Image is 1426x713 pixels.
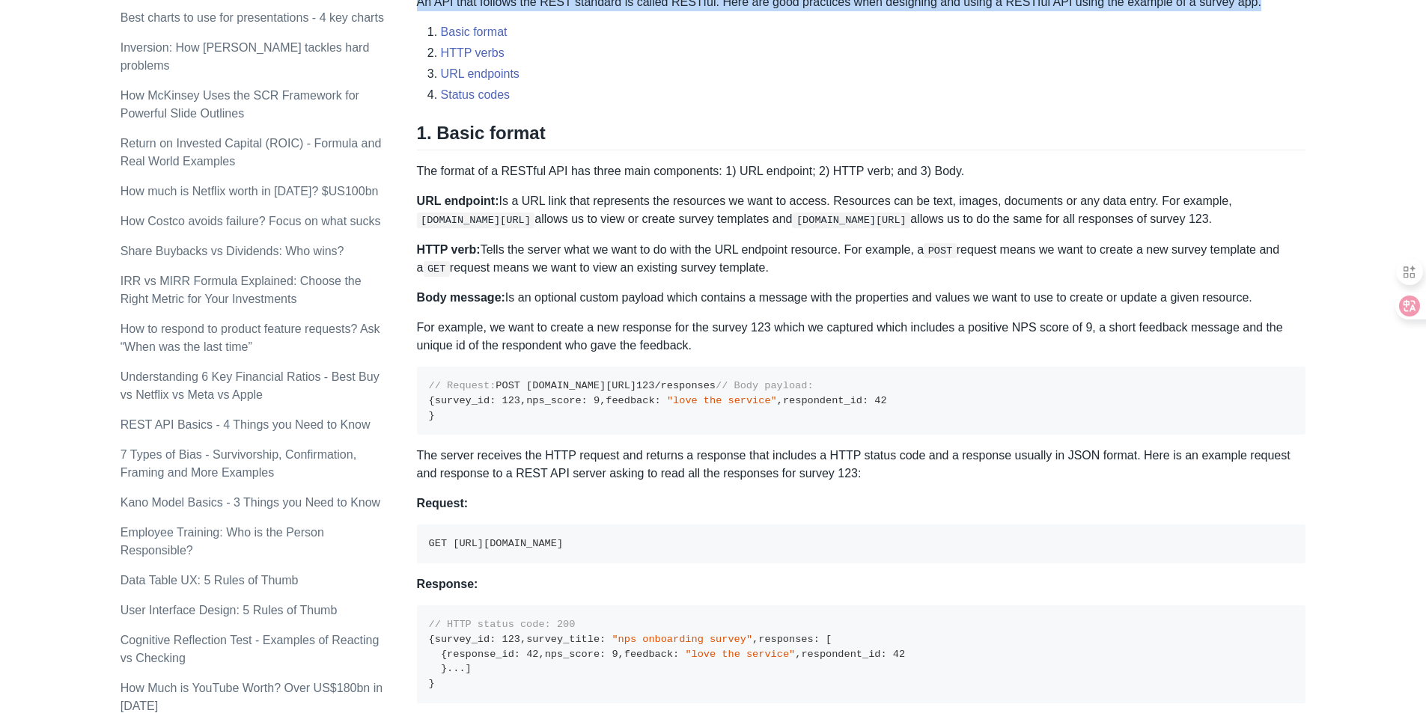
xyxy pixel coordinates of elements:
[417,195,499,207] strong: URL endpoint:
[121,11,384,24] a: Best charts to use for presentations - 4 key charts
[441,649,447,660] span: {
[121,275,362,305] a: IRR vs MIRR Formula Explained: Choose the Right Metric for Your Investments
[655,395,661,406] span: :
[429,634,435,645] span: {
[502,395,520,406] span: 123
[466,663,472,674] span: ]
[777,395,783,406] span: ,
[121,322,380,353] a: How to respond to product feature requests? Ask “When was the last time”
[417,162,1306,180] p: The format of a RESTful API has three main components: 1) URL endpoint; 2) HTTP verb; and 3) Body.
[893,649,905,660] span: 42
[429,395,435,406] span: {
[441,663,447,674] span: }
[441,25,508,38] a: Basic format
[417,497,468,509] strong: Request:
[429,380,496,391] span: // Request:
[514,649,520,660] span: :
[417,241,1306,278] p: Tells the server what we want to do with the URL endpoint resource. For example, a request means ...
[600,395,606,406] span: ,
[429,410,435,421] span: }
[539,649,545,660] span: ,
[429,619,576,630] span: // HTTP status code: 200
[490,395,496,406] span: :
[600,634,606,645] span: :
[814,634,820,645] span: :
[121,89,359,120] a: How McKinsey Uses the SCR Framework for Powerful Slide Outlines
[600,649,606,660] span: :
[417,212,535,227] code: [DOMAIN_NAME][URL]
[417,447,1306,483] p: The server receives the HTTP request and returns a response that includes a HTTP status code and ...
[582,395,588,406] span: :
[862,395,868,406] span: :
[429,380,887,420] code: POST [DOMAIN_NAME][URL] /responses survey_id nps_score feedback respondent_id
[417,289,1306,307] p: Is an optional custom payload which contains a message with the properties and values we want to ...
[594,395,600,406] span: 9
[417,192,1306,228] p: Is a URL link that represents the resources we want to access. Resources can be text, images, doc...
[121,137,382,168] a: Return on Invested Capital (ROIC) - Formula and Real World Examples
[417,291,505,304] strong: Body message:
[673,649,679,660] span: :
[618,649,624,660] span: ,
[417,243,481,256] strong: HTTP verb:
[826,634,832,645] span: [
[874,395,886,406] span: 42
[685,649,795,660] span: "love the service"
[121,245,344,257] a: Share Buybacks vs Dividends: Who wins?
[121,496,380,509] a: Kano Model Basics - 3 Things you Need to Know
[121,526,324,557] a: Employee Training: Who is the Person Responsible?
[121,418,371,431] a: REST API Basics - 4 Things you Need to Know
[526,649,538,660] span: 42
[502,634,520,645] span: 123
[520,634,526,645] span: ,
[121,682,383,712] a: How Much is YouTube Worth? Over US$180bn in [DATE]
[520,395,526,406] span: ,
[924,243,957,258] code: POST
[424,261,450,276] code: GET
[441,88,511,101] a: Status codes
[121,41,370,72] a: Inversion: How [PERSON_NAME] tackles hard problems
[636,380,654,391] span: 123
[121,574,299,587] a: Data Table UX: 5 Rules of Thumb
[429,678,435,689] span: }
[121,185,379,198] a: How much is Netflix worth in [DATE]? $US100bn
[752,634,758,645] span: ,
[121,448,356,479] a: 7 Types of Bias - Survivorship, Confirmation, Framing and More Examples
[121,215,381,227] a: How Costco avoids failure? Focus on what sucks
[121,634,380,664] a: Cognitive Reflection Test - Examples of Reacting vs Checking
[795,649,801,660] span: ,
[441,67,519,80] a: URL endpoints
[612,634,752,645] span: "nps onboarding survey"
[490,634,496,645] span: :
[716,380,814,391] span: // Body payload:
[429,538,563,549] code: GET [URL][DOMAIN_NAME]
[880,649,886,660] span: :
[121,604,338,616] a: User Interface Design: 5 Rules of Thumb
[667,395,777,406] span: "love the service"
[792,212,910,227] code: [DOMAIN_NAME][URL]
[612,649,618,660] span: 9
[417,578,478,590] strong: Response:
[121,370,380,401] a: Understanding 6 Key Financial Ratios - Best Buy vs Netflix vs Meta vs Apple
[441,46,505,59] a: HTTP verbs
[429,619,906,689] code: survey_id survey_title responses response_id nps_score feedback respondent_id ...
[417,122,1306,150] h2: 1. Basic format
[417,319,1306,355] p: For example, we want to create a new response for the survey 123 which we captured which includes...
